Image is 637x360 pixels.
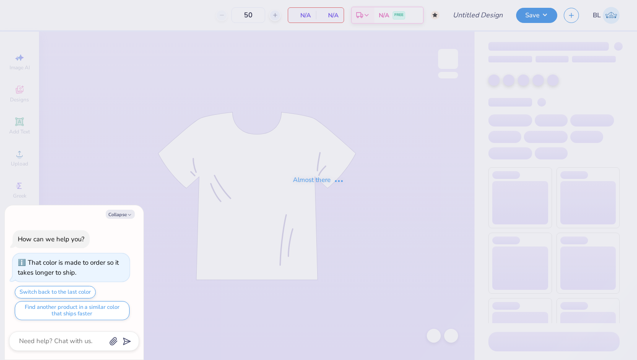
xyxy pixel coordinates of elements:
[293,175,344,185] div: Almost there
[106,210,135,219] button: Collapse
[15,286,96,298] button: Switch back to the last color
[18,235,84,243] div: How can we help you?
[15,301,130,320] button: Find another product in a similar color that ships faster
[18,258,119,277] div: That color is made to order so it takes longer to ship.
